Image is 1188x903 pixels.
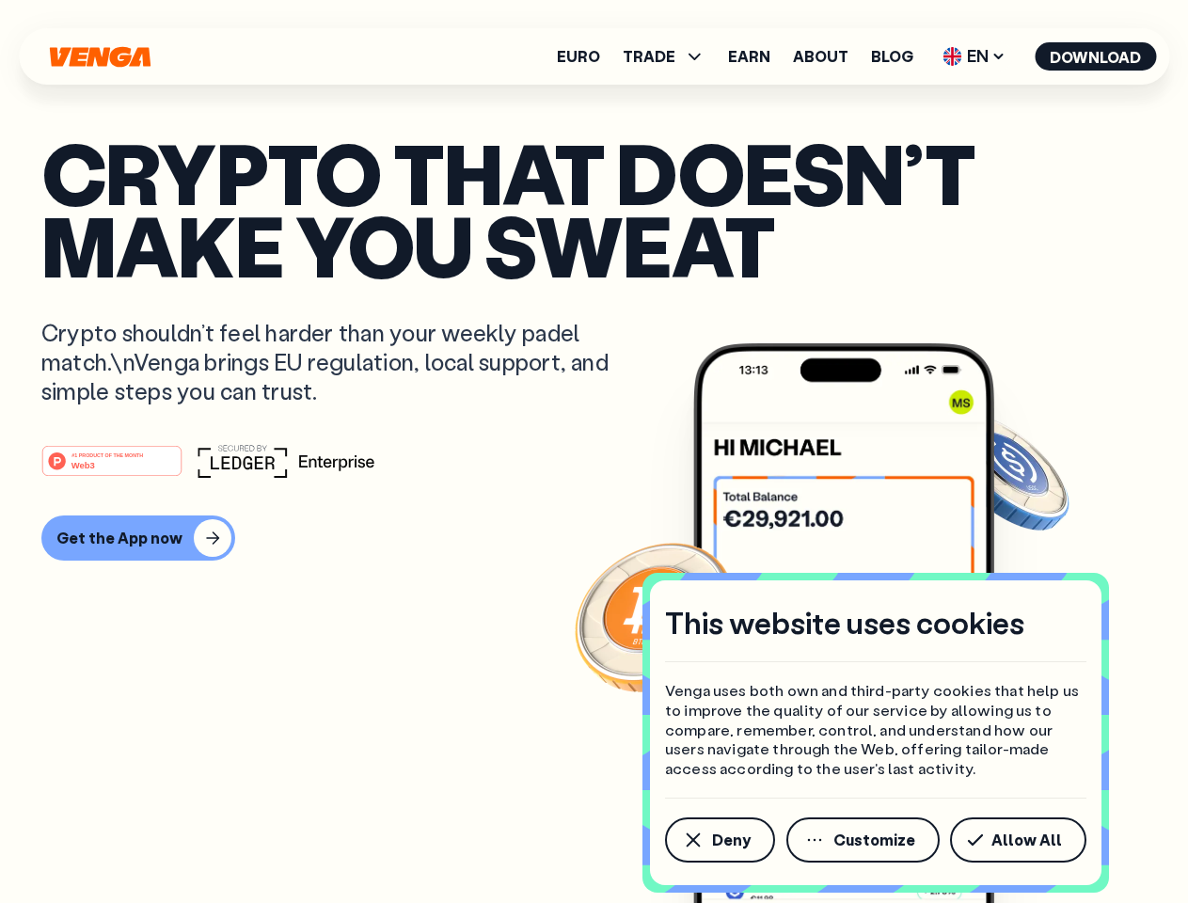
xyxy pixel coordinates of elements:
img: Bitcoin [571,531,740,701]
img: USDC coin [938,404,1073,540]
button: Customize [786,817,940,863]
span: TRADE [623,49,675,64]
svg: Home [47,46,152,68]
span: Deny [712,832,751,848]
a: Euro [557,49,600,64]
tspan: #1 PRODUCT OF THE MONTH [71,451,143,457]
img: flag-uk [942,47,961,66]
a: #1 PRODUCT OF THE MONTHWeb3 [41,456,182,481]
button: Download [1035,42,1156,71]
a: Get the App now [41,515,1147,561]
p: Crypto shouldn’t feel harder than your weekly padel match.\nVenga brings EU regulation, local sup... [41,318,636,406]
a: Blog [871,49,913,64]
span: TRADE [623,45,705,68]
button: Deny [665,817,775,863]
span: Allow All [991,832,1062,848]
p: Crypto that doesn’t make you sweat [41,136,1147,280]
button: Get the App now [41,515,235,561]
p: Venga uses both own and third-party cookies that help us to improve the quality of our service by... [665,681,1086,779]
span: Customize [833,832,915,848]
a: About [793,49,848,64]
span: EN [936,41,1012,71]
h4: This website uses cookies [665,603,1024,642]
button: Allow All [950,817,1086,863]
div: Get the App now [56,529,182,547]
tspan: Web3 [71,459,95,469]
a: Earn [728,49,770,64]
